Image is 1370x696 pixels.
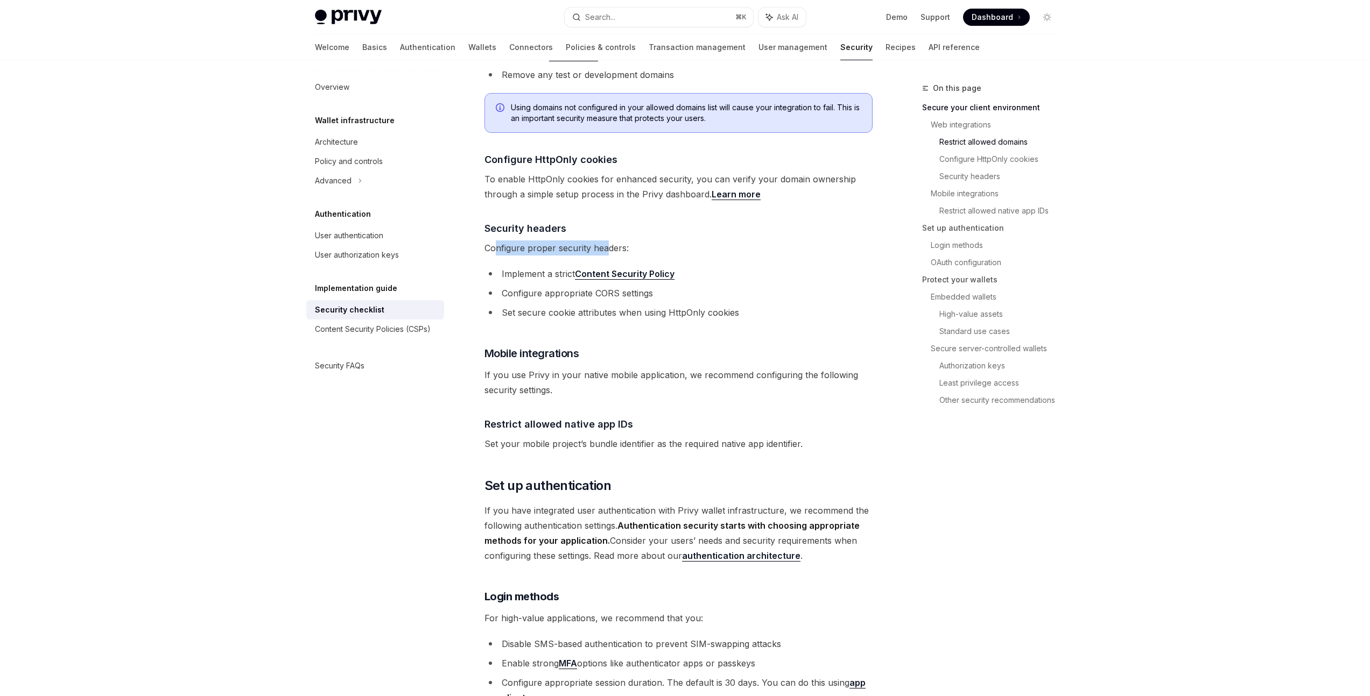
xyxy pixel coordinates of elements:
[758,34,827,60] a: User management
[315,174,352,187] div: Advanced
[840,34,873,60] a: Security
[484,477,611,494] span: Set up authentication
[306,226,444,245] a: User authentication
[511,102,861,124] span: Using domains not configured in your allowed domains list will cause your integration to fail. Th...
[939,151,1064,168] a: Configure HttpOnly cookies
[931,340,1064,357] a: Secure server-controlled wallets
[972,12,1013,23] span: Dashboard
[484,590,559,603] strong: Login methods
[306,132,444,152] a: Architecture
[484,436,873,451] span: Set your mobile project’s bundle identifier as the required native app identifier.
[315,282,397,295] h5: Implementation guide
[931,288,1064,306] a: Embedded wallets
[484,67,873,82] li: Remove any test or development domains
[484,286,873,301] li: Configure appropriate CORS settings
[484,266,873,281] li: Implement a strict
[484,417,633,431] span: Restrict allowed native app IDs
[315,10,382,25] img: light logo
[306,356,444,375] a: Security FAQs
[929,34,980,60] a: API reference
[939,168,1064,185] a: Security headers
[559,658,577,669] a: MFA
[735,13,747,22] span: ⌘ K
[939,392,1064,409] a: Other security recommendations
[315,323,431,336] div: Content Security Policies (CSPs)
[484,367,873,397] span: If you use Privy in your native mobile application, we recommend configuring the following securi...
[315,81,349,94] div: Overview
[484,503,873,563] span: If you have integrated user authentication with Privy wallet infrastructure, we recommend the fol...
[306,245,444,265] a: User authorization keys
[315,136,358,148] div: Architecture
[315,229,383,242] div: User authentication
[939,357,1064,374] a: Authorization keys
[306,152,444,171] a: Policy and controls
[315,155,383,168] div: Policy and controls
[585,11,615,24] div: Search...
[939,374,1064,392] a: Least privilege access
[922,219,1064,237] a: Set up authentication
[306,319,444,339] a: Content Security Policies (CSPs)
[939,306,1064,323] a: High-value assets
[306,77,444,97] a: Overview
[566,34,636,60] a: Policies & controls
[484,221,566,236] span: Security headers
[315,303,384,316] div: Security checklist
[575,268,675,280] a: Content Security Policy
[886,34,916,60] a: Recipes
[315,359,364,372] div: Security FAQs
[933,82,981,95] span: On this page
[484,305,873,320] li: Set secure cookie attributes when using HttpOnly cookies
[649,34,746,60] a: Transaction management
[484,656,873,671] li: Enable strong options like authenticator apps or passkeys
[496,103,507,114] svg: Info
[712,189,761,200] a: Learn more
[939,323,1064,340] a: Standard use cases
[315,208,371,221] h5: Authentication
[468,34,496,60] a: Wallets
[931,116,1064,133] a: Web integrations
[484,240,873,255] span: Configure proper security headers:
[1038,9,1056,26] button: Toggle dark mode
[315,34,349,60] a: Welcome
[484,520,860,546] strong: Authentication security starts with choosing appropriate methods for your application.
[682,550,800,562] a: authentication architecture
[315,248,399,261] div: User authorization keys
[931,237,1064,254] a: Login methods
[886,12,908,23] a: Demo
[400,34,455,60] a: Authentication
[939,133,1064,151] a: Restrict allowed domains
[963,9,1030,26] a: Dashboard
[922,271,1064,288] a: Protect your wallets
[306,300,444,319] a: Security checklist
[484,172,873,202] span: To enable HttpOnly cookies for enhanced security, you can verify your domain ownership through a ...
[362,34,387,60] a: Basics
[315,114,395,127] h5: Wallet infrastructure
[939,202,1064,219] a: Restrict allowed native app IDs
[921,12,950,23] a: Support
[484,636,873,651] li: Disable SMS-based authentication to prevent SIM-swapping attacks
[931,185,1064,202] a: Mobile integrations
[758,8,806,27] button: Ask AI
[509,34,553,60] a: Connectors
[484,346,579,361] span: Mobile integrations
[484,152,617,167] span: Configure HttpOnly cookies
[484,610,873,626] span: For high-value applications, we recommend that you:
[777,12,798,23] span: Ask AI
[922,99,1064,116] a: Secure your client environment
[931,254,1064,271] a: OAuth configuration
[565,8,753,27] button: Search...⌘K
